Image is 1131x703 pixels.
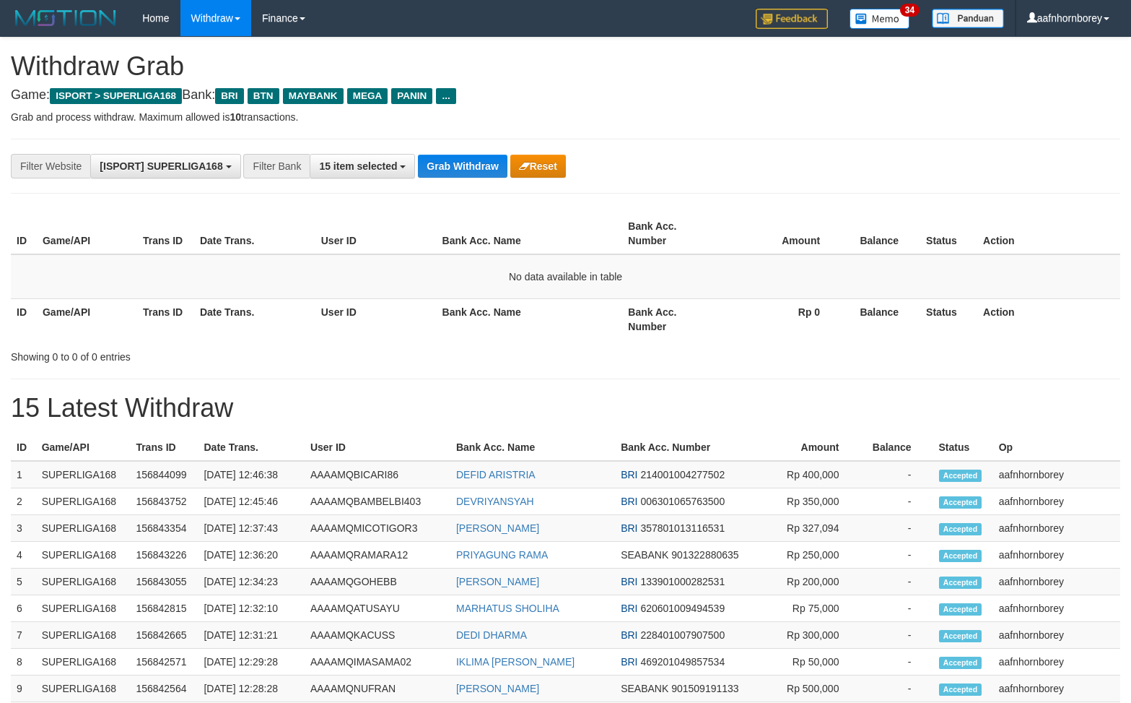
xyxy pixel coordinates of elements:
td: AAAAMQRAMARA12 [305,542,450,569]
td: - [860,649,933,676]
td: 8 [11,649,36,676]
td: [DATE] 12:46:38 [198,461,304,488]
td: aafnhornborey [993,569,1120,595]
th: User ID [305,434,450,461]
th: Bank Acc. Name [437,213,623,254]
span: [ISPORT] SUPERLIGA168 [100,160,222,172]
td: aafnhornborey [993,595,1120,622]
td: AAAAMQBICARI86 [305,461,450,488]
td: Rp 300,000 [754,622,860,649]
td: SUPERLIGA168 [36,515,131,542]
span: BRI [621,576,637,587]
span: Copy 228401007907500 to clipboard [640,629,725,641]
span: ISPORT > SUPERLIGA168 [50,88,182,104]
span: BTN [248,88,279,104]
span: BRI [621,656,637,668]
td: Rp 400,000 [754,461,860,488]
td: 1 [11,461,36,488]
td: AAAAMQIMASAMA02 [305,649,450,676]
span: SEABANK [621,549,668,561]
th: Date Trans. [194,213,315,254]
td: - [860,622,933,649]
td: aafnhornborey [993,649,1120,676]
th: User ID [315,213,437,254]
th: Game/API [37,298,137,340]
td: 6 [11,595,36,622]
td: AAAAMQNUFRAN [305,676,450,702]
td: SUPERLIGA168 [36,569,131,595]
span: Accepted [939,470,982,482]
a: [PERSON_NAME] [456,683,539,694]
th: Action [977,213,1120,254]
th: Status [920,298,977,340]
td: SUPERLIGA168 [36,676,131,702]
td: - [860,676,933,702]
span: 34 [900,4,920,17]
td: [DATE] 12:32:10 [198,595,304,622]
button: [ISPORT] SUPERLIGA168 [90,154,240,178]
td: 156843354 [130,515,198,542]
td: AAAAMQBAMBELBI403 [305,488,450,515]
td: [DATE] 12:29:28 [198,649,304,676]
span: ... [436,88,455,104]
span: BRI [621,629,637,641]
td: 4 [11,542,36,569]
td: [DATE] 12:28:28 [198,676,304,702]
button: 15 item selected [310,154,415,178]
button: Grab Withdraw [418,155,507,178]
td: 156842815 [130,595,198,622]
th: ID [11,298,37,340]
img: MOTION_logo.png [11,7,121,29]
span: BRI [621,496,637,507]
td: SUPERLIGA168 [36,488,131,515]
span: Copy 901322880635 to clipboard [671,549,738,561]
td: aafnhornborey [993,488,1120,515]
span: MEGA [347,88,388,104]
td: aafnhornborey [993,542,1120,569]
td: Rp 75,000 [754,595,860,622]
span: BRI [621,469,637,480]
span: Accepted [939,523,982,535]
span: Copy 006301065763500 to clipboard [640,496,725,507]
th: Action [977,298,1120,340]
td: 156844099 [130,461,198,488]
a: DEDI DHARMA [456,629,527,641]
a: PRIYAGUNG RAMA [456,549,548,561]
td: AAAAMQGOHEBB [305,569,450,595]
th: Amount [722,213,842,254]
th: ID [11,434,36,461]
th: ID [11,213,37,254]
span: BRI [215,88,243,104]
th: Op [993,434,1120,461]
td: - [860,515,933,542]
td: 5 [11,569,36,595]
span: SEABANK [621,683,668,694]
th: Status [933,434,993,461]
td: [DATE] 12:34:23 [198,569,304,595]
th: Amount [754,434,860,461]
th: Bank Acc. Name [450,434,615,461]
td: SUPERLIGA168 [36,622,131,649]
th: Trans ID [130,434,198,461]
td: [DATE] 12:37:43 [198,515,304,542]
td: SUPERLIGA168 [36,595,131,622]
td: AAAAMQKACUSS [305,622,450,649]
td: No data available in table [11,254,1120,299]
th: Date Trans. [194,298,315,340]
span: BRI [621,522,637,534]
span: PANIN [391,88,432,104]
td: SUPERLIGA168 [36,649,131,676]
td: Rp 50,000 [754,649,860,676]
td: 156843226 [130,542,198,569]
td: Rp 350,000 [754,488,860,515]
th: Bank Acc. Number [615,434,754,461]
th: Game/API [37,213,137,254]
td: SUPERLIGA168 [36,542,131,569]
td: - [860,488,933,515]
td: 7 [11,622,36,649]
span: Accepted [939,657,982,669]
th: Date Trans. [198,434,304,461]
td: AAAAMQMICOTIGOR3 [305,515,450,542]
a: IKLIMA [PERSON_NAME] [456,656,575,668]
h1: 15 Latest Withdraw [11,394,1120,423]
